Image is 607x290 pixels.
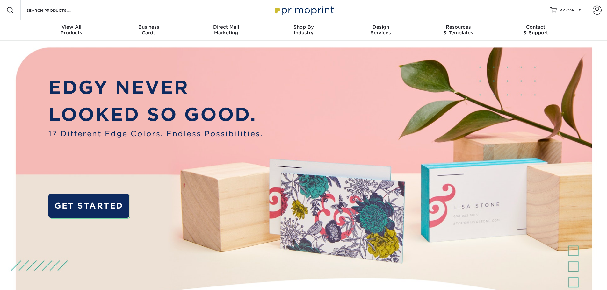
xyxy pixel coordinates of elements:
span: MY CART [559,8,577,13]
img: Primoprint [272,3,336,17]
a: Direct MailMarketing [187,20,265,41]
div: Marketing [187,24,265,36]
span: 0 [579,8,582,12]
div: & Templates [420,24,497,36]
span: Resources [420,24,497,30]
span: View All [33,24,110,30]
a: Resources& Templates [420,20,497,41]
div: Cards [110,24,187,36]
div: Industry [265,24,342,36]
div: Products [33,24,110,36]
span: Business [110,24,187,30]
div: Services [342,24,420,36]
span: Shop By [265,24,342,30]
span: Direct Mail [187,24,265,30]
p: LOOKED SO GOOD. [48,101,263,128]
span: Contact [497,24,574,30]
span: 17 Different Edge Colors. Endless Possibilities. [48,128,263,139]
span: Design [342,24,420,30]
a: Shop ByIndustry [265,20,342,41]
a: Contact& Support [497,20,574,41]
a: BusinessCards [110,20,187,41]
a: DesignServices [342,20,420,41]
div: & Support [497,24,574,36]
a: View AllProducts [33,20,110,41]
input: SEARCH PRODUCTS..... [26,6,88,14]
a: GET STARTED [48,194,129,218]
p: EDGY NEVER [48,74,263,101]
